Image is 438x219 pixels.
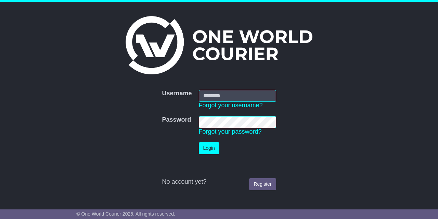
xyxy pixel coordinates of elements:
[126,16,312,74] img: One World
[249,178,276,190] a: Register
[162,178,276,186] div: No account yet?
[199,128,262,135] a: Forgot your password?
[162,116,191,124] label: Password
[199,142,219,154] button: Login
[162,90,192,97] label: Username
[199,102,263,109] a: Forgot your username?
[76,211,175,217] span: © One World Courier 2025. All rights reserved.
